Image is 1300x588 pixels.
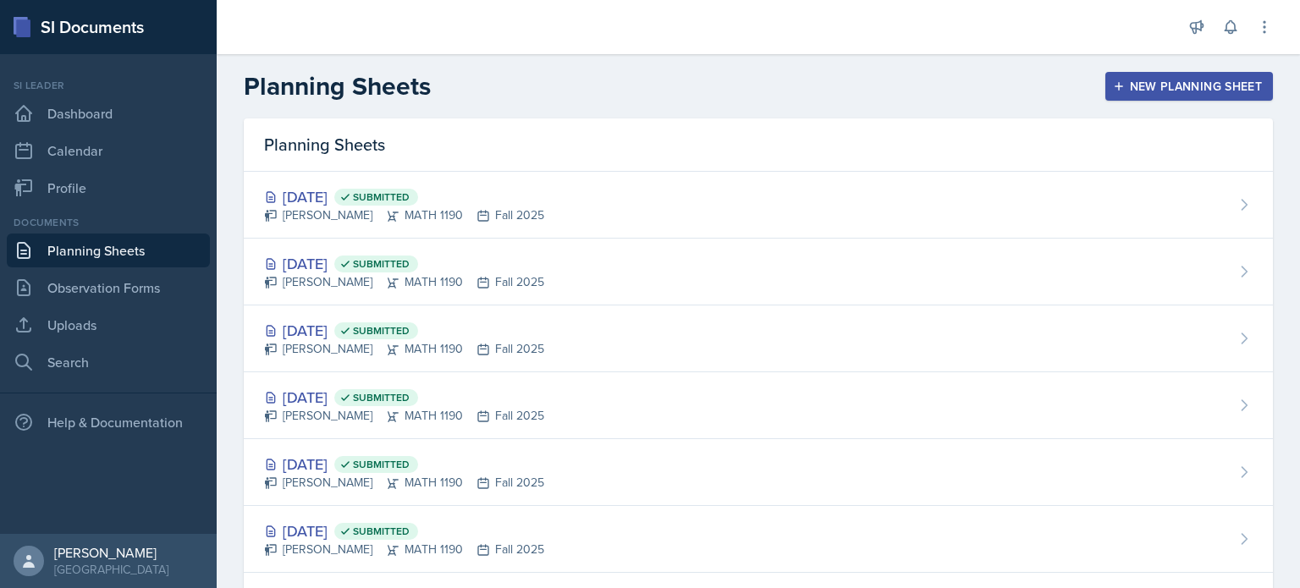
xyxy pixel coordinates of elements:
div: [DATE] [264,386,544,409]
a: [DATE] Submitted [PERSON_NAME]MATH 1190Fall 2025 [244,239,1273,305]
a: Calendar [7,134,210,168]
a: Profile [7,171,210,205]
div: Si leader [7,78,210,93]
a: [DATE] Submitted [PERSON_NAME]MATH 1190Fall 2025 [244,305,1273,372]
span: Submitted [353,458,410,471]
div: Help & Documentation [7,405,210,439]
a: Observation Forms [7,271,210,305]
a: Planning Sheets [7,234,210,267]
a: Search [7,345,210,379]
div: [PERSON_NAME] MATH 1190 Fall 2025 [264,206,544,224]
div: New Planning Sheet [1116,80,1262,93]
a: [DATE] Submitted [PERSON_NAME]MATH 1190Fall 2025 [244,506,1273,573]
a: [DATE] Submitted [PERSON_NAME]MATH 1190Fall 2025 [244,172,1273,239]
span: Submitted [353,324,410,338]
a: [DATE] Submitted [PERSON_NAME]MATH 1190Fall 2025 [244,439,1273,506]
div: [GEOGRAPHIC_DATA] [54,561,168,578]
div: [DATE] [264,519,544,542]
div: [DATE] [264,319,544,342]
span: Submitted [353,190,410,204]
div: [DATE] [264,252,544,275]
div: [PERSON_NAME] MATH 1190 Fall 2025 [264,541,544,558]
span: Submitted [353,391,410,404]
a: Dashboard [7,96,210,130]
div: [DATE] [264,185,544,208]
a: Uploads [7,308,210,342]
button: New Planning Sheet [1105,72,1273,101]
div: [PERSON_NAME] MATH 1190 Fall 2025 [264,407,544,425]
span: Submitted [353,257,410,271]
h2: Planning Sheets [244,71,431,102]
div: [PERSON_NAME] MATH 1190 Fall 2025 [264,273,544,291]
div: [PERSON_NAME] MATH 1190 Fall 2025 [264,474,544,492]
div: Planning Sheets [244,118,1273,172]
span: Submitted [353,525,410,538]
div: Documents [7,215,210,230]
div: [PERSON_NAME] MATH 1190 Fall 2025 [264,340,544,358]
div: [DATE] [264,453,544,475]
a: [DATE] Submitted [PERSON_NAME]MATH 1190Fall 2025 [244,372,1273,439]
div: [PERSON_NAME] [54,544,168,561]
